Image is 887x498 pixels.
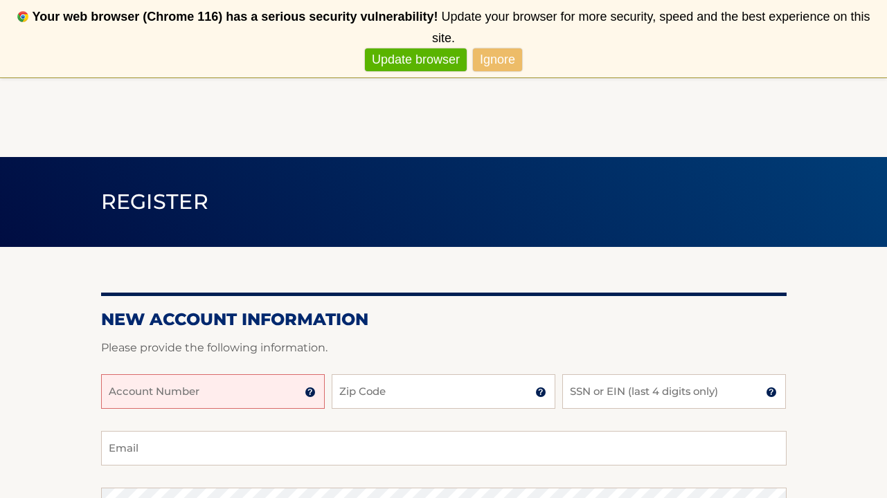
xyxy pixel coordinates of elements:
[332,374,555,409] input: Zip Code
[432,10,870,45] span: Update your browser for more security, speed and the best experience on this site.
[365,48,467,71] a: Update browser
[305,387,316,398] img: tooltip.svg
[473,48,522,71] a: Ignore
[101,431,787,465] input: Email
[101,374,325,409] input: Account Number
[33,10,438,24] b: Your web browser (Chrome 116) has a serious security vulnerability!
[535,387,546,398] img: tooltip.svg
[101,189,209,214] span: Register
[101,309,787,330] h2: New Account Information
[101,338,787,358] p: Please provide the following information.
[562,374,786,409] input: SSN or EIN (last 4 digits only)
[766,387,777,398] img: tooltip.svg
